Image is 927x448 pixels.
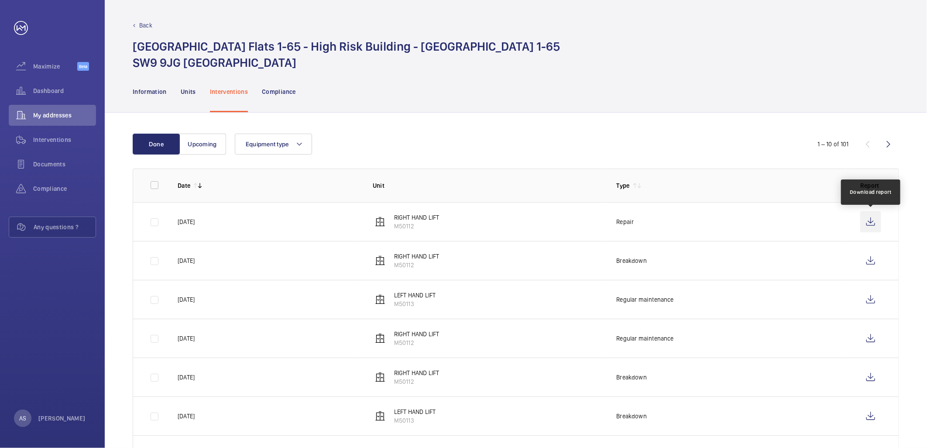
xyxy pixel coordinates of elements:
p: LEFT HAND LIFT [394,291,436,300]
p: LEFT HAND LIFT [394,407,436,416]
img: elevator.svg [375,217,385,227]
p: Information [133,87,167,96]
span: Dashboard [33,86,96,95]
span: Maximize [33,62,77,71]
p: Breakdown [616,256,647,265]
p: RIGHT HAND LIFT [394,252,439,261]
p: Regular maintenance [616,295,673,304]
p: Back [139,21,152,30]
p: [DATE] [178,256,195,265]
span: Equipment type [246,141,289,148]
p: [PERSON_NAME] [38,414,86,423]
p: Interventions [210,87,248,96]
img: elevator.svg [375,255,385,266]
span: Any questions ? [34,223,96,231]
span: Beta [77,62,89,71]
p: Breakdown [616,412,647,420]
p: Compliance [262,87,296,96]
p: [DATE] [178,412,195,420]
p: RIGHT HAND LIFT [394,330,439,338]
p: M50113 [394,416,436,425]
p: RIGHT HAND LIFT [394,213,439,222]
span: Compliance [33,184,96,193]
p: Regular maintenance [616,334,673,343]
p: M50113 [394,300,436,308]
p: [DATE] [178,295,195,304]
p: AS [19,414,26,423]
span: Documents [33,160,96,169]
p: M50112 [394,222,439,231]
span: Interventions [33,135,96,144]
p: Repair [616,217,634,226]
button: Done [133,134,180,155]
button: Upcoming [179,134,226,155]
p: [DATE] [178,334,195,343]
img: elevator.svg [375,411,385,421]
p: Units [181,87,196,96]
p: Date [178,181,190,190]
p: Breakdown [616,373,647,382]
p: M50112 [394,338,439,347]
div: 1 – 10 of 101 [818,140,849,148]
p: Unit [373,181,603,190]
p: RIGHT HAND LIFT [394,369,439,377]
p: Type [616,181,629,190]
div: Download report [850,188,892,196]
p: M50112 [394,377,439,386]
span: My addresses [33,111,96,120]
button: Equipment type [235,134,312,155]
img: elevator.svg [375,333,385,344]
img: elevator.svg [375,372,385,383]
p: [DATE] [178,217,195,226]
h1: [GEOGRAPHIC_DATA] Flats 1-65 - High Risk Building - [GEOGRAPHIC_DATA] 1-65 SW9 9JG [GEOGRAPHIC_DATA] [133,38,560,71]
p: [DATE] [178,373,195,382]
img: elevator.svg [375,294,385,305]
p: M50112 [394,261,439,269]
